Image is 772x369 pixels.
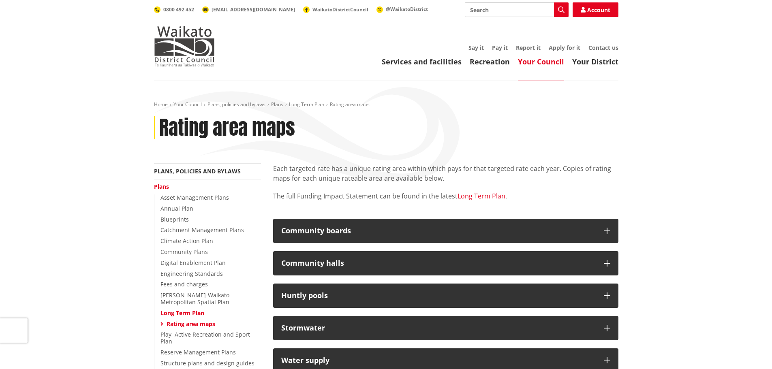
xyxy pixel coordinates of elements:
span: @WaikatoDistrict [386,6,428,13]
a: Digital Enablement Plan [160,259,226,267]
a: Long Term Plan [289,101,324,108]
a: Structure plans and design guides [160,359,254,367]
a: Report it [516,44,541,51]
h3: Community boards [281,227,596,235]
a: Engineering Standards [160,270,223,277]
a: 0800 492 452 [154,6,194,13]
a: Play, Active Recreation and Sport Plan [160,331,250,345]
button: Community boards [273,219,618,243]
a: Rating area maps [167,320,215,328]
span: [EMAIL_ADDRESS][DOMAIN_NAME] [212,6,295,13]
a: Climate Action Plan [160,237,213,245]
a: Annual Plan [160,205,193,212]
a: Services and facilities [382,57,462,66]
span: WaikatoDistrictCouncil [312,6,368,13]
a: Asset Management Plans [160,194,229,201]
a: Say it [468,44,484,51]
h1: Rating area maps [159,116,295,140]
a: Recreation [470,57,510,66]
a: Apply for it [549,44,580,51]
iframe: Messenger Launcher [735,335,764,364]
input: Search input [465,2,569,17]
a: Long Term Plan [160,309,204,317]
a: Plans [154,183,169,190]
span: Rating area maps [330,101,370,108]
a: Your District [572,57,618,66]
a: Blueprints [160,215,189,223]
a: Fees and charges [160,280,208,288]
a: @WaikatoDistrict [376,6,428,13]
a: Plans [271,101,283,108]
h3: Community halls [281,259,596,267]
a: Community Plans [160,248,208,256]
a: Home [154,101,168,108]
h3: Water supply [281,356,596,365]
p: Each targeted rate has a unique rating area within which pays for that targeted rate each year. C... [273,164,618,183]
a: [PERSON_NAME]-Waikato Metropolitan Spatial Plan [160,291,229,306]
span: 0800 492 452 [163,6,194,13]
img: Waikato District Council - Te Kaunihera aa Takiwaa o Waikato [154,26,215,66]
a: Plans, policies and bylaws [207,101,265,108]
a: Your Council [518,57,564,66]
a: Your Council [173,101,202,108]
a: Pay it [492,44,508,51]
button: Huntly pools [273,284,618,308]
a: Account [573,2,618,17]
button: Stormwater [273,316,618,340]
button: Community halls [273,251,618,275]
a: Contact us [588,44,618,51]
a: WaikatoDistrictCouncil [303,6,368,13]
a: Long Term Plan [458,192,505,200]
nav: breadcrumb [154,101,618,108]
h3: Stormwater [281,324,596,332]
a: Catchment Management Plans [160,226,244,234]
a: Reserve Management Plans [160,348,236,356]
a: [EMAIL_ADDRESS][DOMAIN_NAME] [202,6,295,13]
a: Plans, policies and bylaws [154,167,241,175]
div: The full Funding Impact Statement can be found in the latest . [273,164,618,211]
h3: Huntly pools [281,292,596,300]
